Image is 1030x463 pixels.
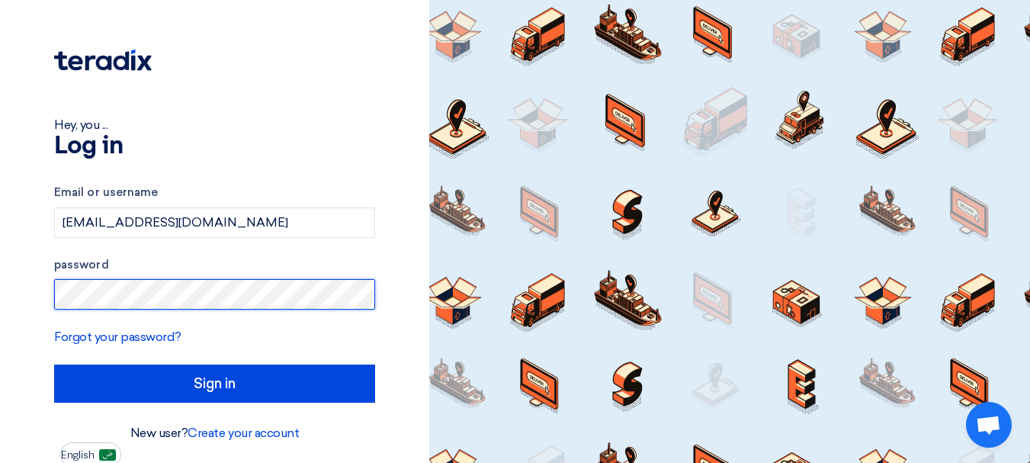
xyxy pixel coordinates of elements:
[61,449,95,461] font: English
[54,330,181,344] a: Forgot your password?
[54,185,158,199] font: Email or username
[130,426,188,440] font: New user?
[99,449,116,461] img: ar-AR.png
[54,134,123,159] font: Log in
[54,258,109,272] font: password
[54,117,107,132] font: Hey, you ...
[54,207,375,238] input: Enter your business email or username
[54,365,375,403] input: Sign in
[54,50,152,71] img: Teradix logo
[188,426,299,440] a: Create your account
[966,402,1012,448] a: Open chat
